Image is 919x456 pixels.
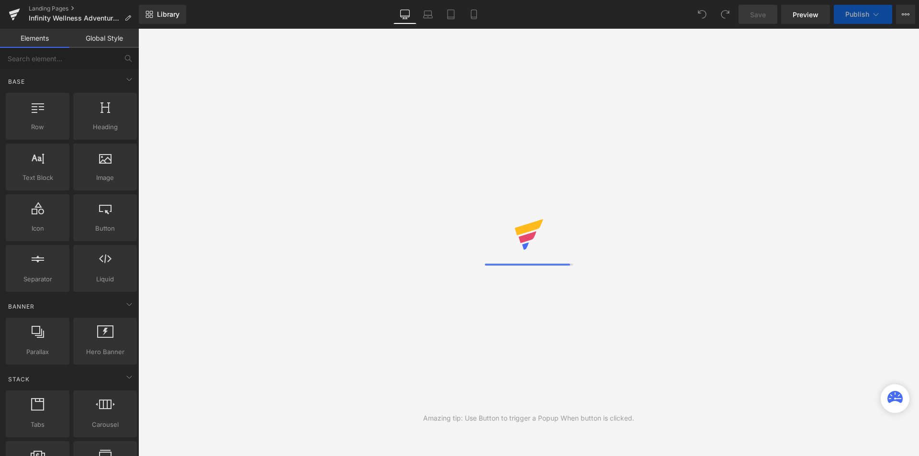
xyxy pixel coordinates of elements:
div: Amazing tip: Use Button to trigger a Popup When button is clicked. [423,413,634,423]
a: Desktop [393,5,416,24]
span: Text Block [9,173,67,183]
a: Laptop [416,5,439,24]
span: Heading [76,122,134,132]
span: Preview [793,10,818,20]
button: Redo [716,5,735,24]
span: Liquid [76,274,134,284]
span: Banner [7,302,35,311]
span: Save [750,10,766,20]
span: Publish [845,11,869,18]
span: Carousel [76,420,134,430]
span: Image [76,173,134,183]
span: Icon [9,223,67,234]
button: Undo [693,5,712,24]
span: Button [76,223,134,234]
a: New Library [139,5,186,24]
a: Global Style [69,29,139,48]
span: Base [7,77,26,86]
span: Stack [7,375,31,384]
a: Preview [781,5,830,24]
button: More [896,5,915,24]
span: Library [157,10,179,19]
span: Tabs [9,420,67,430]
span: Parallax [9,347,67,357]
span: Row [9,122,67,132]
a: Tablet [439,5,462,24]
span: Separator [9,274,67,284]
button: Publish [834,5,892,24]
a: Landing Pages [29,5,139,12]
a: Mobile [462,5,485,24]
span: Hero Banner [76,347,134,357]
span: Infinity Wellness Adventures in Taos! [29,14,121,22]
